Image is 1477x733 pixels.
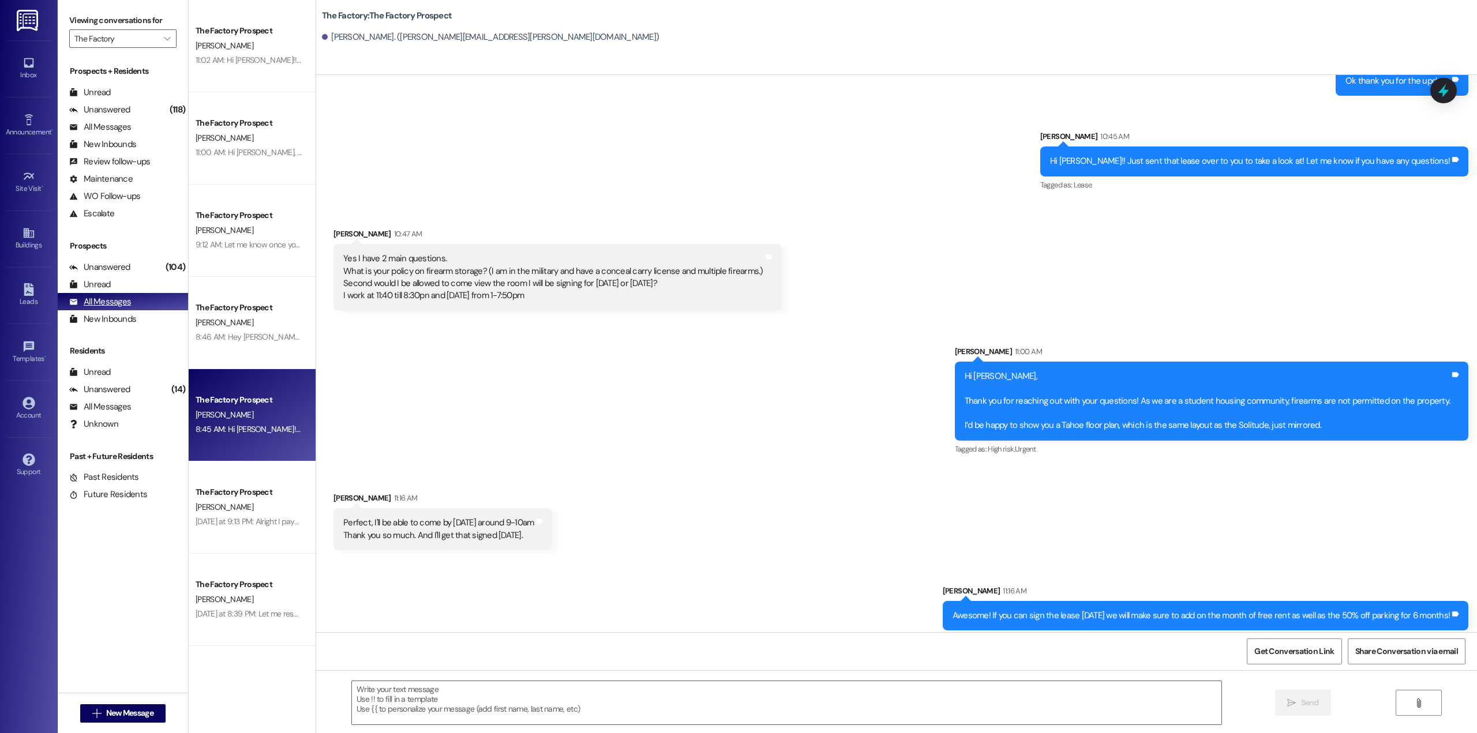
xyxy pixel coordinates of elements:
div: [DATE] at 9:13 PM: Alright I payed 677.95$ did it go through? [196,516,392,527]
button: New Message [80,704,166,723]
div: 10:47 AM [391,228,422,240]
div: Hi [PERSON_NAME]!! Just sent that lease over to you to take a look at! Let me know if you have an... [1050,155,1450,167]
div: Ok thank you for the update. [1345,75,1450,87]
div: Residents [58,345,188,357]
div: [PERSON_NAME] [333,492,552,508]
div: Perfect, I'll be able to come by [DATE] around 9-10am Thank you so much. And I'll get that signed... [343,517,534,542]
div: 11:00 AM [1012,345,1042,358]
div: Past + Future Residents [58,450,188,463]
div: 8:46 AM: Hey [PERSON_NAME]! 🎉 You’re just one step away from scoring 1 MONTH FREE + $0 app/admin ... [196,332,988,342]
div: [PERSON_NAME] [955,345,1469,362]
div: The Factory Prospect [196,209,302,221]
div: [DATE] at 8:39 PM: Let me reset the password and see if that works! Give it a few minutes and try... [196,608,560,619]
a: Templates • [6,337,52,368]
div: Future Residents [69,488,147,501]
span: New Message [106,707,153,719]
div: Prospects [58,240,188,252]
div: Tagged as: [955,441,1469,457]
div: Unread [69,279,111,291]
div: [PERSON_NAME] [943,585,1468,601]
div: [PERSON_NAME]. ([PERSON_NAME][EMAIL_ADDRESS][PERSON_NAME][DOMAIN_NAME]) [322,31,659,43]
a: Inbox [6,53,52,84]
span: • [44,353,46,361]
input: All communities [74,29,158,48]
span: Lease [1074,180,1092,190]
span: • [51,126,53,134]
i:  [1414,698,1423,708]
div: Maintenance [69,173,133,185]
a: Buildings [6,223,52,254]
div: 11:16 AM [1000,585,1026,597]
button: Share Conversation via email [1348,638,1465,664]
div: 10:45 AM [1097,130,1129,142]
div: New Inbounds [69,138,136,151]
label: Viewing conversations for [69,12,177,29]
button: Get Conversation Link [1247,638,1341,664]
b: The Factory: The Factory Prospect [322,10,452,22]
span: [PERSON_NAME] [196,409,253,420]
img: ResiDesk Logo [17,10,40,31]
div: The Factory Prospect [196,117,302,129]
span: [PERSON_NAME] [196,594,253,604]
div: Unanswered [69,384,130,396]
div: Yes I have 2 main questions. What is your policy on firearm storage? (I am in the military and ha... [343,253,763,302]
div: The Factory Prospect [196,578,302,591]
div: (118) [167,101,188,119]
div: 11:00 AM: Hi [PERSON_NAME], Thank you for reaching out with your questions! As we are a student h... [196,147,1070,157]
a: Site Visit • [6,167,52,198]
span: • [42,183,43,191]
span: [PERSON_NAME] [196,40,253,51]
span: High risk , [988,444,1015,454]
span: Urgent [1015,444,1036,454]
i:  [92,709,101,718]
div: Unknown [69,418,118,430]
button: Send [1275,690,1331,716]
div: [PERSON_NAME] [333,228,782,244]
span: [PERSON_NAME] [196,133,253,143]
div: 8:45 AM: Hi [PERSON_NAME]! 🎉 You’re so close to locking [DATE] FREE + waived app/admin fees + 50%... [196,424,1097,434]
span: [PERSON_NAME] [196,225,253,235]
span: Share Conversation via email [1355,645,1458,657]
div: 9:12 AM: Let me know once you sign that lease signed and I will make sure you get that free month... [196,239,695,250]
div: All Messages [69,121,131,133]
div: Escalate [69,208,114,220]
i:  [164,34,170,43]
span: Send [1301,697,1319,709]
div: All Messages [69,401,131,413]
div: Tagged as: [1040,176,1468,193]
span: Get Conversation Link [1254,645,1334,657]
a: Support [6,450,52,481]
span: [PERSON_NAME] [196,502,253,512]
span: [PERSON_NAME] [196,317,253,328]
div: The Factory Prospect [196,25,302,37]
a: Account [6,393,52,424]
div: New Inbounds [69,313,136,325]
div: [PERSON_NAME] [1040,130,1468,146]
a: Leads [6,280,52,311]
i:  [1287,698,1296,708]
div: Awesome! If you can sign the lease [DATE] we will make sure to add on the month of free rent as w... [953,610,1450,622]
div: Unread [69,87,111,99]
div: Tagged as: [943,630,1468,647]
div: Prospects + Residents [58,65,188,77]
div: (104) [163,258,188,276]
div: The Factory Prospect [196,486,302,498]
div: Hi [PERSON_NAME], Thank you for reaching out with your questions! As we are a student housing com... [965,370,1450,432]
div: Past Residents [69,471,139,483]
div: 11:16 AM [391,492,418,504]
div: Unanswered [69,261,130,273]
div: All Messages [69,296,131,308]
div: 11:02 AM: Hi [PERSON_NAME]!! That lease is all set and was sent over to you just a few minutes ag... [196,55,1141,65]
div: The Factory Prospect [196,394,302,406]
div: WO Follow-ups [69,190,140,202]
div: Unread [69,366,111,378]
div: Unanswered [69,104,130,116]
div: Review follow-ups [69,156,150,168]
div: The Factory Prospect [196,302,302,314]
div: (14) [168,381,188,399]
